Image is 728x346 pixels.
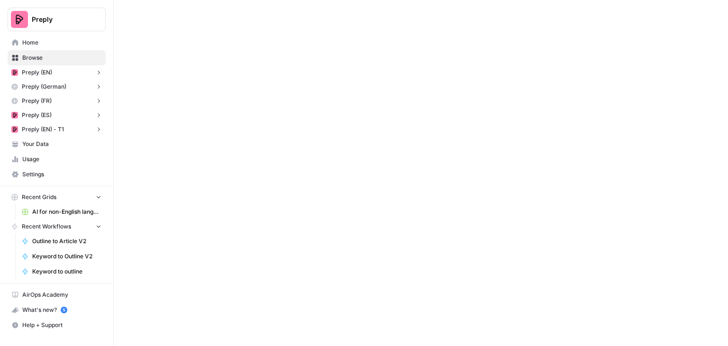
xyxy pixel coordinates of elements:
[18,204,106,219] a: AI for non-English languages
[8,303,105,317] div: What's new?
[22,111,52,119] span: Preply (ES)
[8,190,106,204] button: Recent Grids
[8,50,106,65] a: Browse
[22,291,101,299] span: AirOps Academy
[8,167,106,182] a: Settings
[8,122,106,137] button: Preply (EN) - T1
[8,80,106,94] button: Preply (German)
[22,222,71,231] span: Recent Workflows
[32,252,101,261] span: Keyword to Outline V2
[22,170,101,179] span: Settings
[18,249,106,264] a: Keyword to Outline V2
[8,152,106,167] a: Usage
[32,267,101,276] span: Keyword to outline
[11,11,28,28] img: Preply Logo
[22,193,56,201] span: Recent Grids
[8,287,106,302] a: AirOps Academy
[8,65,106,80] button: Preply (EN)
[8,94,106,108] button: Preply (FR)
[8,137,106,152] a: Your Data
[8,318,106,333] button: Help + Support
[8,108,106,122] button: Preply (ES)
[32,237,101,246] span: Outline to Article V2
[22,321,101,329] span: Help + Support
[63,308,65,312] text: 5
[8,302,106,318] button: What's new? 5
[8,35,106,50] a: Home
[18,264,106,279] a: Keyword to outline
[11,112,18,118] img: mhz6d65ffplwgtj76gcfkrq5icux
[22,82,66,91] span: Preply (German)
[22,38,101,47] span: Home
[11,126,18,133] img: mhz6d65ffplwgtj76gcfkrq5icux
[22,54,101,62] span: Browse
[61,307,67,313] a: 5
[22,68,52,77] span: Preply (EN)
[32,208,101,216] span: AI for non-English languages
[22,125,64,134] span: Preply (EN) - T1
[32,15,89,24] span: Preply
[22,155,101,164] span: Usage
[22,97,52,105] span: Preply (FR)
[18,234,106,249] a: Outline to Article V2
[8,8,106,31] button: Workspace: Preply
[22,140,101,148] span: Your Data
[8,219,106,234] button: Recent Workflows
[11,69,18,76] img: mhz6d65ffplwgtj76gcfkrq5icux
